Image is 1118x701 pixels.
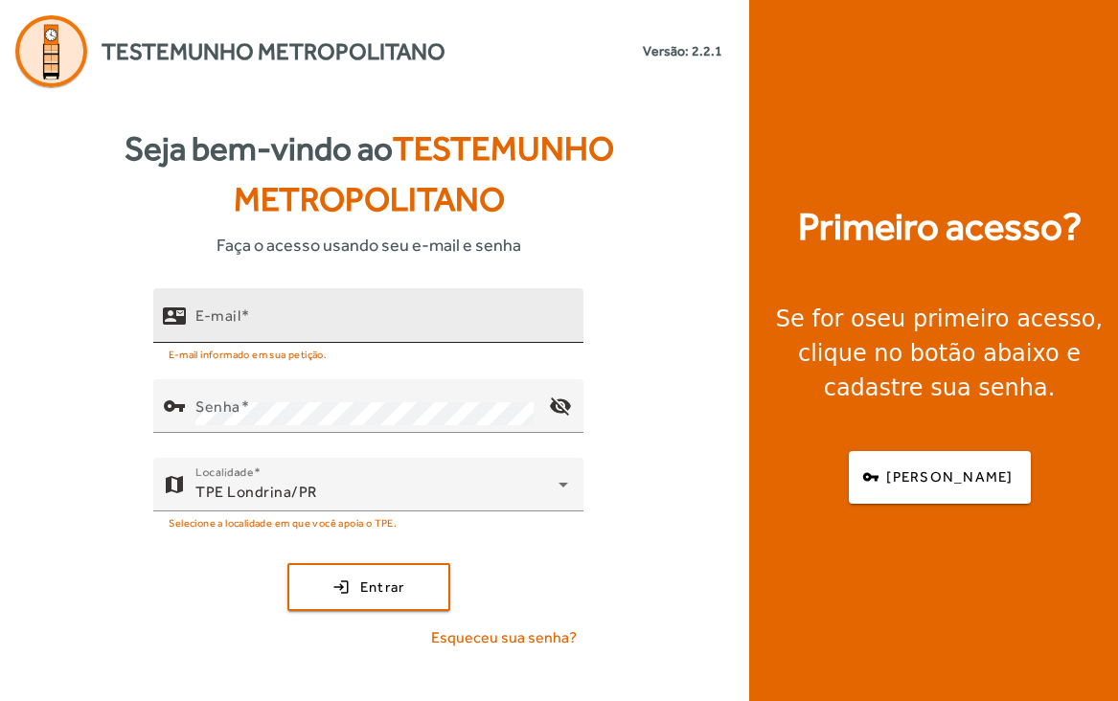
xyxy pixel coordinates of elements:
span: Faça o acesso usando seu e-mail e senha [217,232,521,258]
mat-icon: map [163,473,186,496]
mat-icon: vpn_key [163,395,186,418]
span: Esqueceu sua senha? [431,626,577,649]
mat-label: Localidade [195,465,254,479]
button: [PERSON_NAME] [849,451,1031,504]
mat-label: E-mail [195,306,240,325]
mat-hint: Selecione a localidade em que você apoia o TPE. [169,511,397,532]
mat-label: Senha [195,397,240,416]
span: [PERSON_NAME] [886,466,1013,488]
strong: Primeiro acesso? [798,198,1082,256]
span: TPE Londrina/PR [195,483,317,501]
mat-icon: contact_mail [163,305,186,328]
strong: seu primeiro acesso [865,305,1096,332]
span: Entrar [360,577,405,599]
mat-icon: visibility_off [538,383,584,429]
small: Versão: 2.2.1 [643,41,722,61]
span: Testemunho Metropolitano [234,129,614,218]
span: Testemunho Metropolitano [102,34,445,69]
img: Logo Agenda [15,15,87,87]
div: Se for o , clique no botão abaixo e cadastre sua senha. [772,302,1107,405]
mat-hint: E-mail informado em sua petição. [169,343,327,364]
button: Entrar [287,563,450,611]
